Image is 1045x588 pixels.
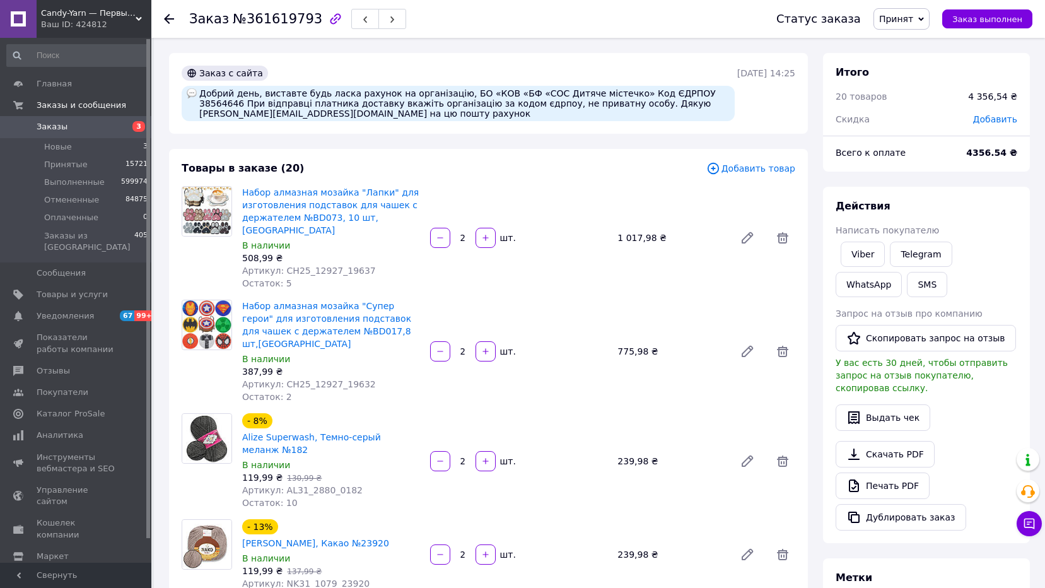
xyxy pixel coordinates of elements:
span: 20 товаров [836,91,887,102]
span: Уведомления [37,310,94,322]
span: Инструменты вебмастера и SEO [37,452,117,474]
span: Принятые [44,159,88,170]
span: Удалить [770,542,795,567]
span: Добавить [973,114,1017,124]
div: Заказ с сайта [182,66,268,81]
div: Ваш ID: 424812 [41,19,151,30]
a: Набор алмазная мозайка "Супер герои" для изготовления подставок для чашек с держателем №BD017,8 ш... [242,301,411,349]
span: 84875 [126,194,148,206]
div: - 13% [242,519,278,534]
span: Удалить [770,449,795,474]
span: Скидка [836,114,870,124]
span: Всего к оплате [836,148,906,158]
a: Редактировать [735,339,760,364]
span: Главная [37,78,72,90]
a: Telegram [890,242,952,267]
span: Заказы [37,121,67,132]
span: Остаток: 10 [242,498,298,508]
div: Вернуться назад [164,13,174,25]
a: Редактировать [735,225,760,250]
img: Nako Boho, Какао №23920 [182,520,231,569]
div: Добрий день, виставте будь ласка рахунок на організацію, БО «КОВ «БФ «СОС Дитяче містечко» Код ЄД... [182,86,735,121]
span: 130,99 ₴ [287,474,322,483]
div: шт. [497,455,517,467]
span: Отмененные [44,194,99,206]
span: 119,99 ₴ [242,566,283,576]
div: 4 356,54 ₴ [968,90,1017,103]
span: Артикул: AL31_2880_0182 [242,485,363,495]
img: Набор алмазная мозайка "Лапки" для изготовления подставок для чашек с держателем №BD073, 10 шт,Китай [182,187,231,236]
span: Оплаченные [44,212,98,223]
a: Viber [841,242,885,267]
span: Отзывы [37,365,70,377]
span: Управление сайтом [37,485,117,507]
button: Скопировать запрос на отзыв [836,325,1016,351]
span: Остаток: 2 [242,392,292,402]
span: Итого [836,66,869,78]
a: Набор алмазная мозайка "Лапки" для изготовления подставок для чашек с держателем №BD073, 10 шт,[G... [242,187,419,235]
button: SMS [907,272,947,297]
span: Действия [836,200,890,212]
a: Редактировать [735,542,760,567]
span: Остаток: 5 [242,278,292,288]
div: Статус заказа [776,13,861,25]
div: 239,98 ₴ [612,546,730,563]
a: [PERSON_NAME], Какао №23920 [242,538,389,548]
span: Аналитика [37,430,83,441]
span: Товары и услуги [37,289,108,300]
time: [DATE] 14:25 [737,68,795,78]
span: №361619793 [233,11,322,26]
div: 387,99 ₴ [242,365,420,378]
div: шт. [497,548,517,561]
span: Сообщения [37,268,86,279]
span: 3 [132,121,145,132]
span: Метки [836,572,872,584]
div: 508,99 ₴ [242,252,420,264]
div: шт. [497,232,517,244]
span: Новые [44,141,72,153]
span: В наличии [242,354,290,364]
b: 4356.54 ₴ [966,148,1017,158]
button: Дублировать заказ [836,504,966,531]
span: В наличии [242,553,290,563]
span: Артикул: CH25_12927_19637 [242,266,376,276]
div: 239,98 ₴ [612,452,730,470]
span: Выполненные [44,177,105,188]
span: Показатели работы компании [37,332,117,355]
span: Написать покупателю [836,225,939,235]
span: Заказ [189,11,229,26]
span: Удалить [770,225,795,250]
span: 15721 [126,159,148,170]
a: Редактировать [735,449,760,474]
span: 405 [134,230,148,253]
span: Кошелек компании [37,517,117,540]
span: В наличии [242,240,290,250]
span: Покупатели [37,387,88,398]
img: :speech_balloon: [187,88,197,98]
div: 1 017,98 ₴ [612,229,730,247]
div: 775,98 ₴ [612,343,730,360]
span: 119,99 ₴ [242,473,283,483]
span: Артикул: CH25_12927_19632 [242,379,376,389]
span: Маркет [37,551,69,562]
img: Набор алмазная мозайка "Супер герои" для изготовления подставок для чашек с держателем №BD017,8 ш... [182,300,231,350]
a: Печать PDF [836,473,930,499]
input: Поиск [6,44,149,67]
span: Candy-Yarn — Первый дискаунтер пряжи [41,8,136,19]
span: 67 [120,310,134,321]
div: шт. [497,345,517,358]
a: Скачать PDF [836,441,935,467]
button: Выдать чек [836,404,930,431]
span: 599974 [121,177,148,188]
span: Заказ выполнен [952,15,1022,24]
span: Принят [879,14,913,24]
div: - 8% [242,413,272,428]
span: В наличии [242,460,290,470]
span: 0 [143,212,148,223]
span: Товары в заказе (20) [182,162,304,174]
span: 99+ [134,310,155,321]
button: Заказ выполнен [942,9,1032,28]
a: Alize Superwash, Темно-серый меланж №182 [242,432,381,455]
img: Alize Superwash, Темно-серый меланж №182 [182,414,231,463]
span: Каталог ProSale [37,408,105,420]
